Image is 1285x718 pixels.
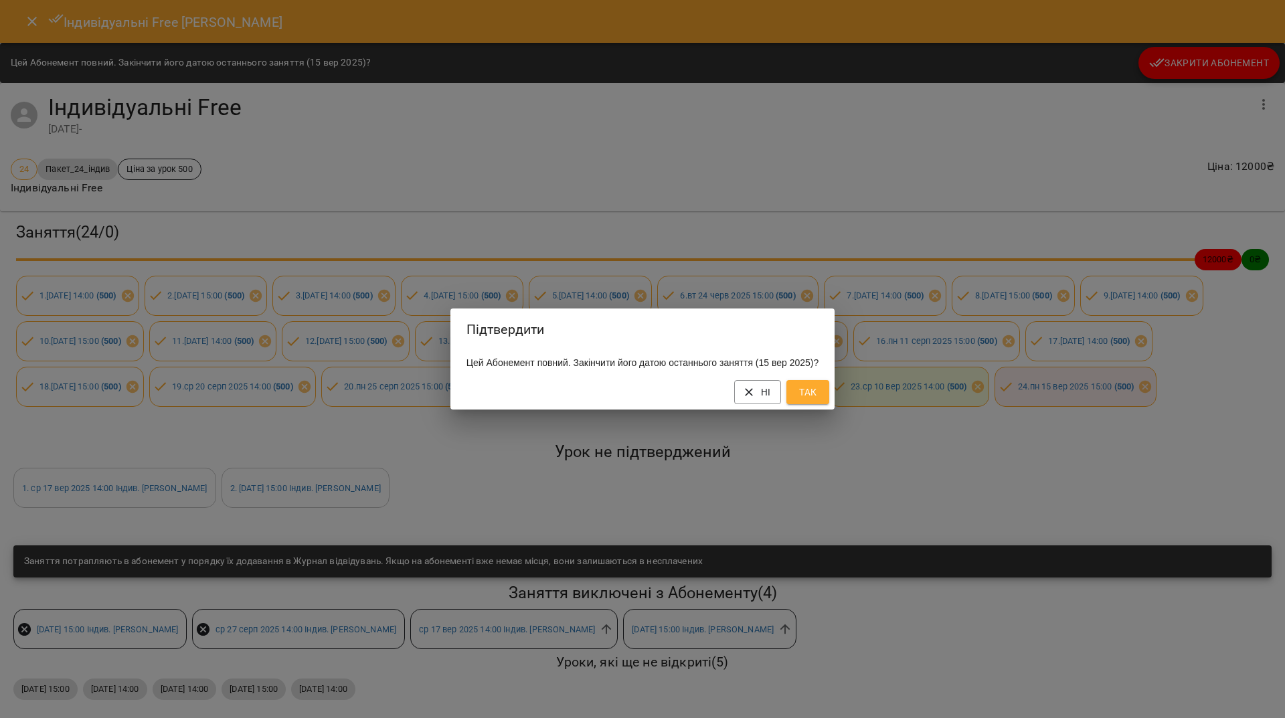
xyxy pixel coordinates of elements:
[466,319,819,340] h2: Підтвердити
[734,380,782,404] button: Ні
[786,380,829,404] button: Так
[745,384,771,400] span: Ні
[450,351,835,375] div: Цей Абонемент повний. Закінчити його датою останнього заняття (15 вер 2025)?
[797,384,819,400] span: Так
